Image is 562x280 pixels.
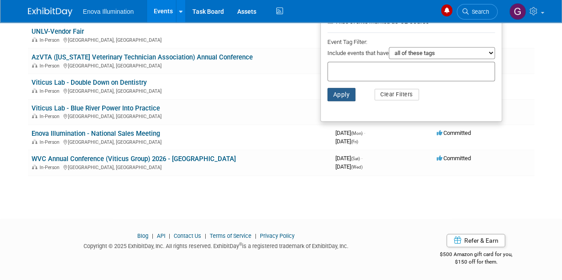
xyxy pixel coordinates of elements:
[375,89,419,100] button: Clear Filters
[32,139,37,144] img: In-Person Event
[32,88,37,93] img: In-Person Event
[40,88,62,94] span: In-Person
[361,155,363,162] span: -
[253,233,259,239] span: |
[418,258,534,266] div: $150 off for them.
[437,130,471,136] span: Committed
[32,163,328,170] div: [GEOGRAPHIC_DATA], [GEOGRAPHIC_DATA]
[174,233,201,239] a: Contact Us
[327,47,495,62] div: Include events that have
[335,155,363,162] span: [DATE]
[260,233,295,239] a: Privacy Policy
[167,233,172,239] span: |
[327,37,495,47] div: Event Tag Filter:
[32,87,328,94] div: [GEOGRAPHIC_DATA], [GEOGRAPHIC_DATA]
[28,8,72,16] img: ExhibitDay
[28,240,405,250] div: Copyright © 2025 ExhibitDay, Inc. All rights reserved. ExhibitDay is a registered trademark of Ex...
[335,163,363,170] span: [DATE]
[32,79,147,87] a: Viticus Lab - Double Down on Dentistry
[351,131,363,136] span: (Mon)
[335,130,365,136] span: [DATE]
[40,165,62,170] span: In-Person
[335,138,358,145] span: [DATE]
[32,28,84,35] a: UNLV-Vendor Fair
[32,112,328,119] div: [GEOGRAPHIC_DATA], [GEOGRAPHIC_DATA]
[469,8,489,15] span: Search
[351,139,358,144] span: (Fri)
[32,36,328,43] div: [GEOGRAPHIC_DATA], [GEOGRAPHIC_DATA]
[457,4,498,20] a: Search
[32,37,37,42] img: In-Person Event
[364,130,365,136] span: -
[40,37,62,43] span: In-Person
[446,234,505,247] a: Refer & Earn
[32,138,328,145] div: [GEOGRAPHIC_DATA], [GEOGRAPHIC_DATA]
[418,245,534,265] div: $500 Amazon gift card for you,
[210,233,251,239] a: Terms of Service
[150,233,155,239] span: |
[83,8,134,15] span: Enova Illumination
[137,233,148,239] a: Blog
[32,114,37,118] img: In-Person Event
[32,63,37,67] img: In-Person Event
[239,242,242,247] sup: ®
[40,139,62,145] span: In-Person
[40,114,62,119] span: In-Person
[32,104,160,112] a: Viticus Lab - Blue River Power Into Practice
[40,63,62,69] span: In-Person
[32,165,37,169] img: In-Person Event
[351,156,360,161] span: (Sat)
[32,62,328,69] div: [GEOGRAPHIC_DATA], [GEOGRAPHIC_DATA]
[203,233,208,239] span: |
[32,53,253,61] a: AzVTA ([US_STATE] Veterinary Technician Association) Annual Conference
[327,88,356,101] button: Apply
[437,155,471,162] span: Committed
[32,130,160,138] a: Enova Illumination - National Sales Meeting
[157,233,165,239] a: API
[509,3,526,20] img: Garrett Alcaraz
[32,155,236,163] a: WVC Annual Conference (Viticus Group) 2026 - [GEOGRAPHIC_DATA]
[351,165,363,170] span: (Wed)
